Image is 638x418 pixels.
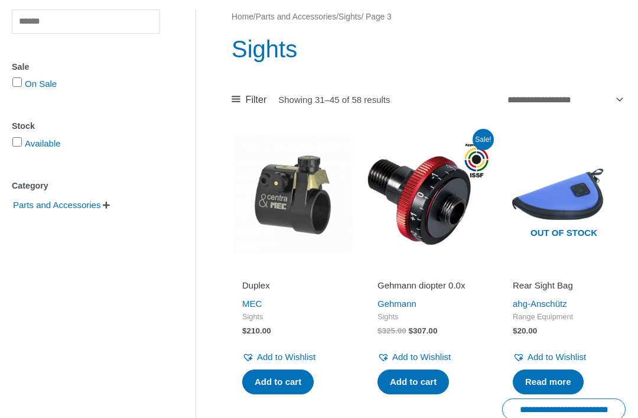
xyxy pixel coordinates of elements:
a: Available [25,138,61,148]
img: Rear Sight Bag [502,132,626,256]
span: Sights [242,312,344,322]
a: Add to Wishlist [377,349,451,365]
div: Category [12,177,160,195]
div: Sale [12,59,160,76]
input: Available [12,137,22,147]
a: Add to cart: “Duplex” [242,370,314,394]
iframe: Customer reviews powered by Trustpilot [377,263,480,277]
a: Add to Wishlist [242,349,315,365]
span: Out of stock [511,220,617,247]
span: Sights [377,312,480,322]
iframe: Customer reviews powered by Trustpilot [513,263,615,277]
h1: Sights [232,33,626,66]
bdi: 210.00 [242,326,271,335]
a: Sights [338,12,361,21]
span: Parts and Accessories [12,195,102,215]
span: Filter [246,91,267,109]
p: Showing 31–45 of 58 results [278,95,390,104]
img: Gehmann diopter 0.0x [367,132,490,256]
a: Add to Wishlist [513,349,586,365]
a: Out of stock [502,132,626,256]
a: Parts and Accessories [256,12,337,21]
a: Rear Sight Bag [513,280,615,296]
bdi: 307.00 [409,326,438,335]
span: Range Equipment [513,312,615,322]
a: Duplex [242,280,344,296]
nav: Breadcrumb [232,9,626,25]
a: Home [232,12,253,21]
img: Duplex [232,132,355,256]
span:  [103,201,110,209]
a: Read more about “Rear Sight Bag” [513,370,584,394]
h2: Rear Sight Bag [513,280,615,291]
select: Shop order [503,89,626,110]
bdi: 20.00 [513,326,537,335]
a: Gehmann diopter 0.0x [377,280,480,296]
span: Sale! [473,129,494,150]
input: On Sale [12,77,22,87]
div: Stock [12,118,160,135]
span: Add to Wishlist [257,352,315,362]
a: Parts and Accessories [12,199,102,209]
span: $ [377,326,382,335]
span: Add to Wishlist [528,352,586,362]
span: $ [242,326,247,335]
span: $ [409,326,414,335]
a: MEC [242,299,262,309]
span: $ [513,326,517,335]
span: Add to Wishlist [392,352,451,362]
a: Gehmann [377,299,416,309]
h2: Duplex [242,280,344,291]
bdi: 325.00 [377,326,406,335]
a: Add to cart: “Gehmann diopter 0.0x” [377,370,449,394]
iframe: Customer reviews powered by Trustpilot [242,263,344,277]
a: On Sale [25,79,57,89]
a: ahg-Anschütz [513,299,567,309]
a: Filter [232,91,266,109]
h2: Gehmann diopter 0.0x [377,280,480,291]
